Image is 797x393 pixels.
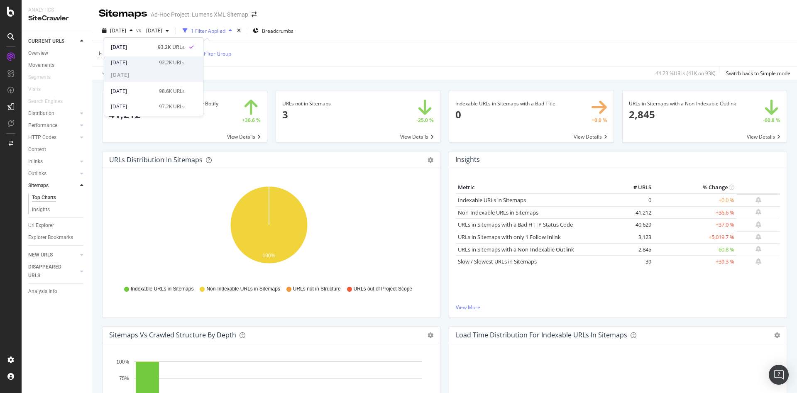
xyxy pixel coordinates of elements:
div: Segments [28,73,51,82]
div: gear [428,157,433,163]
a: Insights [32,205,86,214]
span: vs [136,27,143,34]
div: Search Engines [28,97,63,106]
td: +39.3 % [653,256,736,268]
div: Movements [28,61,54,70]
div: Visits [28,85,41,94]
div: NEW URLS [28,251,53,259]
div: gear [428,332,433,338]
button: [DATE] [99,24,136,37]
svg: A chart. [109,181,429,278]
div: bell-plus [755,209,761,215]
button: Switch back to Simple mode [723,66,790,80]
div: 98.6K URLs [159,88,185,95]
div: SiteCrawler [28,14,85,23]
div: Ad-Hoc Project: Lumens XML Sitemap [151,10,248,19]
div: bell-plus [755,246,761,252]
div: 44.23 % URLs ( 41K on 93K ) [655,70,716,77]
span: URLs not in Structure [293,286,341,293]
a: Slow / Slowest URLs in Sitemaps [458,258,537,265]
div: Sitemaps vs Crawled Structure by Depth [109,331,236,339]
td: 0 [620,194,653,207]
div: 1 Filter Applied [191,27,225,34]
div: HTTP Codes [28,133,56,142]
td: +5,019.7 % [653,231,736,244]
div: 97.2K URLs [159,103,185,110]
a: Distribution [28,109,78,118]
div: DISAPPEARED URLS [28,263,70,280]
a: Overview [28,49,86,58]
div: [DATE] [111,44,153,51]
div: Insights [32,205,50,214]
span: Breadcrumbs [262,27,293,34]
a: Explorer Bookmarks [28,233,86,242]
div: arrow-right-arrow-left [252,12,257,17]
td: 40,629 [620,219,653,231]
div: Overview [28,49,48,58]
a: CURRENT URLS [28,37,78,46]
div: Outlinks [28,169,46,178]
div: 93.2K URLs [158,44,185,51]
a: HTTP Codes [28,133,78,142]
a: Inlinks [28,157,78,166]
th: Metric [456,181,620,194]
a: Search Engines [28,97,71,106]
div: Performance [28,121,57,130]
a: Visits [28,85,49,94]
div: Explorer Bookmarks [28,233,73,242]
a: Segments [28,73,59,82]
a: NEW URLS [28,251,78,259]
div: Inlinks [28,157,43,166]
div: Sitemaps [99,7,147,21]
div: URLs Distribution in Sitemaps [109,156,203,164]
td: 39 [620,256,653,268]
td: 41,212 [620,206,653,219]
div: Sitemaps [28,181,49,190]
button: Apply [99,66,123,80]
div: Switch back to Simple mode [726,70,790,77]
div: [DATE] [111,88,154,95]
div: [DATE] [111,103,154,110]
td: -60.8 % [653,243,736,256]
div: CURRENT URLS [28,37,64,46]
th: % Change [653,181,736,194]
a: URLs in Sitemaps with only 1 Follow Inlink [458,233,561,241]
td: +0.0 % [653,194,736,207]
div: bell-plus [755,258,761,265]
span: 2025 Jul. 18th [143,27,162,34]
a: URLs in Sitemaps with a Bad HTTP Status Code [458,221,573,228]
div: Top Charts [32,193,56,202]
th: # URLS [620,181,653,194]
a: Analysis Info [28,287,86,296]
a: Top Charts [32,193,86,202]
div: bell-plus [755,197,761,203]
div: Distribution [28,109,54,118]
a: Url Explorer [28,221,86,230]
button: Add Filter Group [182,49,231,59]
a: Performance [28,121,78,130]
text: 100% [263,253,276,259]
text: 100% [116,359,129,365]
div: Analytics [28,7,85,14]
span: URLs out of Project Scope [354,286,412,293]
div: Url Explorer [28,221,54,230]
td: +37.0 % [653,219,736,231]
a: DISAPPEARED URLS [28,263,78,280]
span: [DATE] [104,68,203,82]
a: View More [456,304,780,311]
a: Non-Indexable URLs in Sitemaps [458,209,538,216]
div: Analysis Info [28,287,57,296]
a: Sitemaps [28,181,78,190]
td: +36.6 % [653,206,736,219]
span: 2025 Sep. 25th [110,27,126,34]
button: 1 Filter Applied [179,24,235,37]
a: URLs in Sitemaps with a Non-Indexable Outlink [458,246,574,253]
button: Breadcrumbs [249,24,297,37]
div: [DATE] [111,59,154,66]
a: Movements [28,61,86,70]
div: bell-plus [755,234,761,240]
button: [DATE] [143,24,172,37]
div: 92.2K URLs [159,59,185,66]
text: 75% [119,376,129,381]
